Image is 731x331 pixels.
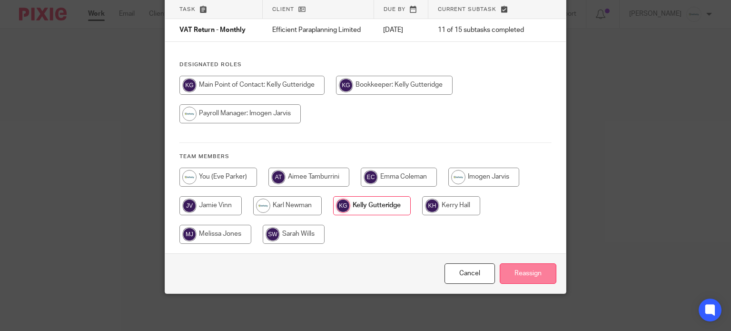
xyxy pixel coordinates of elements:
p: [DATE] [383,25,419,35]
span: Current subtask [438,7,496,12]
h4: Team members [179,153,552,160]
span: Task [179,7,196,12]
input: Reassign [500,263,556,284]
p: Efficient Paraplanning Limited [272,25,364,35]
span: VAT Return - Monthly [179,27,246,34]
td: 11 of 15 subtasks completed [428,19,537,42]
span: Due by [384,7,405,12]
a: Close this dialog window [445,263,495,284]
h4: Designated Roles [179,61,552,69]
span: Client [272,7,294,12]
